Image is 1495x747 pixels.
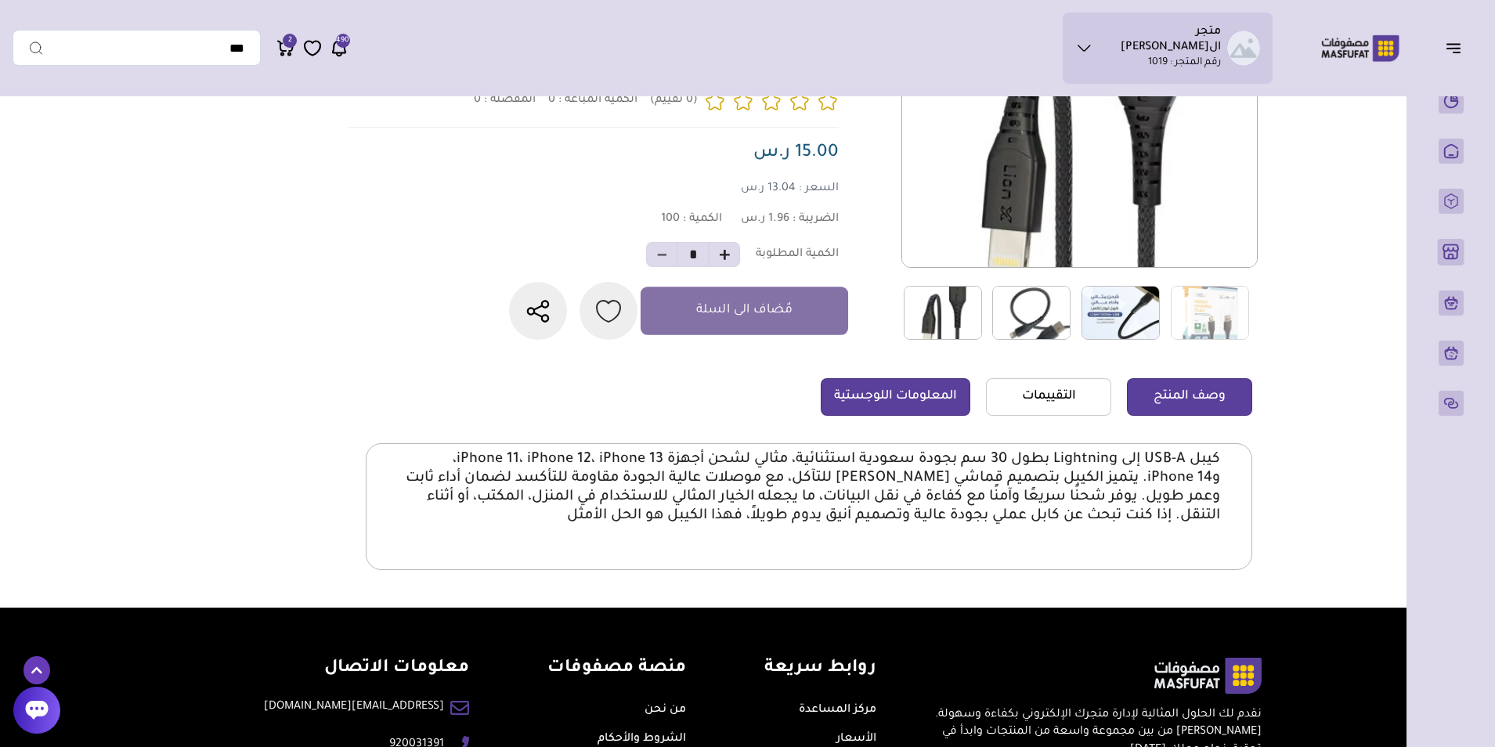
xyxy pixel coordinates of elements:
p: رقم المتجر : 1019 [1148,56,1221,71]
img: Logo [1310,33,1410,63]
a: 490 [330,38,348,58]
span: الضريبة : [793,213,839,226]
span: 0 [474,94,481,106]
a: من نحن [645,704,686,716]
img: Product thumb [992,286,1071,340]
span: 0 [548,94,555,106]
h1: متجر ال[PERSON_NAME] [1100,25,1221,56]
a: وصف المنتج [1127,378,1252,416]
a: المعلومات اللوجستية [821,378,970,416]
img: متجر الفيصل [1227,31,1260,66]
a: التقييمات [986,378,1111,416]
a: 2 [276,38,295,58]
span: السعر : [799,182,839,195]
button: مٌضاف الى السلة [640,287,847,335]
h4: روابط سريعة [764,658,876,680]
img: Product thumb [1171,286,1249,340]
span: 13.04 ر.س [741,182,796,195]
span: 490 [336,34,349,48]
img: Product thumb [1082,286,1160,340]
span: 1.96 ر.س [741,213,789,226]
a: مركز المساعدة [799,704,876,716]
span: الكمية المباعة : [558,94,637,106]
p: الكمية المطلوبة [756,247,839,262]
span: الكمية : [683,213,722,226]
h4: منصة مصفوفات [547,658,686,680]
span: 15.00 ر.س [753,144,839,163]
p: (0 تقييم) [650,93,698,108]
p: كيبل USB-A إلى Lightning بطول 30 سم بجودة سعودية استثنائية، مثالي لشحن أجهزة iPhone 11، iPhone 12... [398,450,1221,525]
h4: معلومات الاتصال [264,658,469,680]
span: المفضلة : [484,94,536,106]
a: الأسعار [836,733,876,745]
img: Product thumb [904,286,982,340]
a: الشروط والأحكام [598,733,686,745]
a: [EMAIL_ADDRESS][DOMAIN_NAME] [264,698,444,716]
span: 2 [288,34,292,48]
span: 100 [661,213,680,226]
